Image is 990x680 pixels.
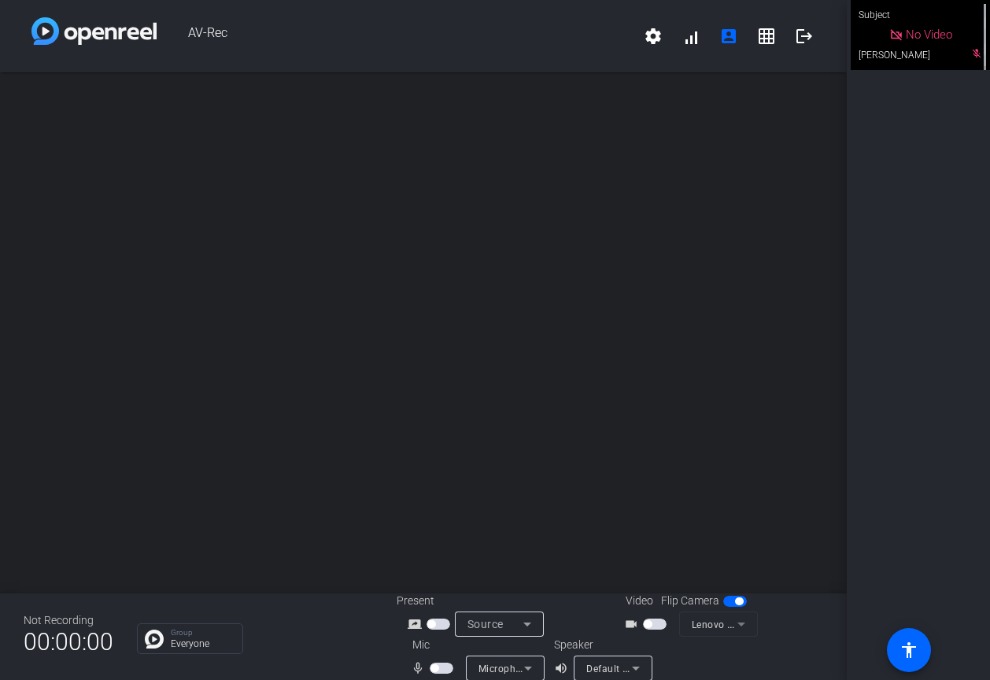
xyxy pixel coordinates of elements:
[661,593,719,609] span: Flip Camera
[672,17,710,55] button: signal_cellular_alt
[906,28,952,42] span: No Video
[171,639,235,649] p: Everyone
[626,593,653,609] span: Video
[467,618,504,630] span: Source
[719,27,738,46] mat-icon: account_box
[554,659,573,678] mat-icon: volume_up
[586,662,837,674] span: Default - Headphones (HP USB-C Dock Audio Headset)
[411,659,430,678] mat-icon: mic_none
[624,615,643,634] mat-icon: videocam_outline
[171,629,235,637] p: Group
[644,27,663,46] mat-icon: settings
[397,637,554,653] div: Mic
[899,641,918,660] mat-icon: accessibility
[408,615,427,634] mat-icon: screen_share_outline
[31,17,157,45] img: white-gradient.svg
[157,17,634,55] span: AV-Rec
[795,27,814,46] mat-icon: logout
[24,623,113,661] span: 00:00:00
[24,612,113,629] div: Not Recording
[145,630,164,649] img: Chat Icon
[757,27,776,46] mat-icon: grid_on
[478,662,588,674] span: Microphone (Yeti Nano)
[554,637,648,653] div: Speaker
[397,593,554,609] div: Present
